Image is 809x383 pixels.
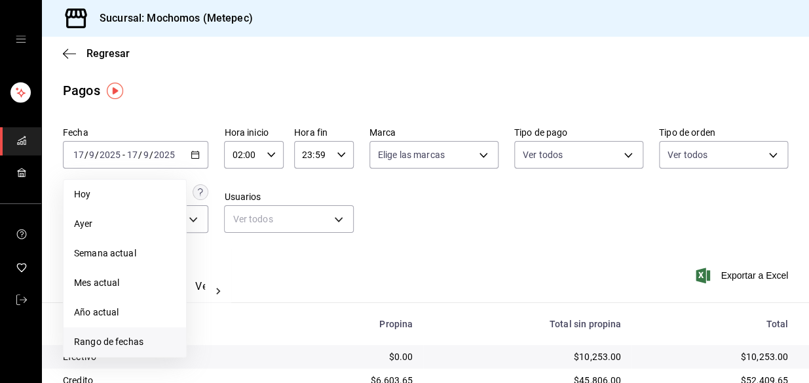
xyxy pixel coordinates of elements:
[642,319,788,329] div: Total
[63,81,100,100] div: Pagos
[698,268,788,283] button: Exportar a Excel
[514,128,643,137] label: Tipo de pago
[107,83,123,99] img: Tooltip marker
[149,150,153,160] span: /
[16,34,26,45] button: open drawer
[86,47,130,60] span: Regresar
[434,319,621,329] div: Total sin propina
[668,148,707,161] span: Ver todos
[294,128,354,137] label: Hora fin
[138,150,142,160] span: /
[126,150,138,160] input: --
[89,10,253,26] h3: Sucursal: Mochomos (Metepec)
[224,205,353,233] div: Ver todos
[99,150,121,160] input: ----
[74,247,176,260] span: Semana actual
[292,319,413,329] div: Propina
[122,150,125,160] span: -
[73,150,85,160] input: --
[369,128,499,137] label: Marca
[63,128,208,137] label: Fecha
[224,192,353,201] label: Usuarios
[143,150,149,160] input: --
[74,217,176,231] span: Ayer
[74,276,176,290] span: Mes actual
[95,150,99,160] span: /
[224,128,284,137] label: Hora inicio
[85,150,88,160] span: /
[74,306,176,319] span: Año actual
[523,148,563,161] span: Ver todos
[88,150,95,160] input: --
[74,335,176,349] span: Rango de fechas
[63,47,130,60] button: Regresar
[659,128,788,137] label: Tipo de orden
[195,280,244,302] button: Ver pagos
[434,350,621,363] div: $10,253.00
[153,150,176,160] input: ----
[642,350,788,363] div: $10,253.00
[74,188,176,201] span: Hoy
[378,148,445,161] span: Elige las marcas
[292,350,413,363] div: $0.00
